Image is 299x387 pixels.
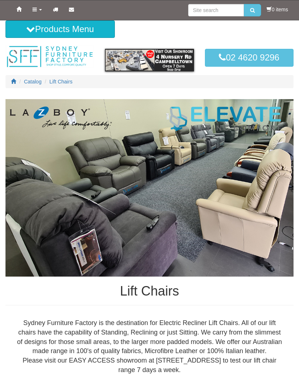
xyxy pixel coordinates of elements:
[267,6,288,13] li: 0 items
[5,45,94,68] img: Sydney Furniture Factory
[5,284,294,298] h1: Lift Chairs
[24,79,42,85] a: Catalog
[5,20,115,38] button: Products Menu
[188,4,244,16] input: Site search
[105,49,194,71] img: showroom.gif
[50,79,73,85] a: Lift Chairs
[11,318,288,375] div: Sydney Furniture Factory is the destination for Electric Recliner Lift Chairs. All of our lift ch...
[205,49,294,66] a: 02 4620 9296
[5,99,294,277] img: Lift Chairs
